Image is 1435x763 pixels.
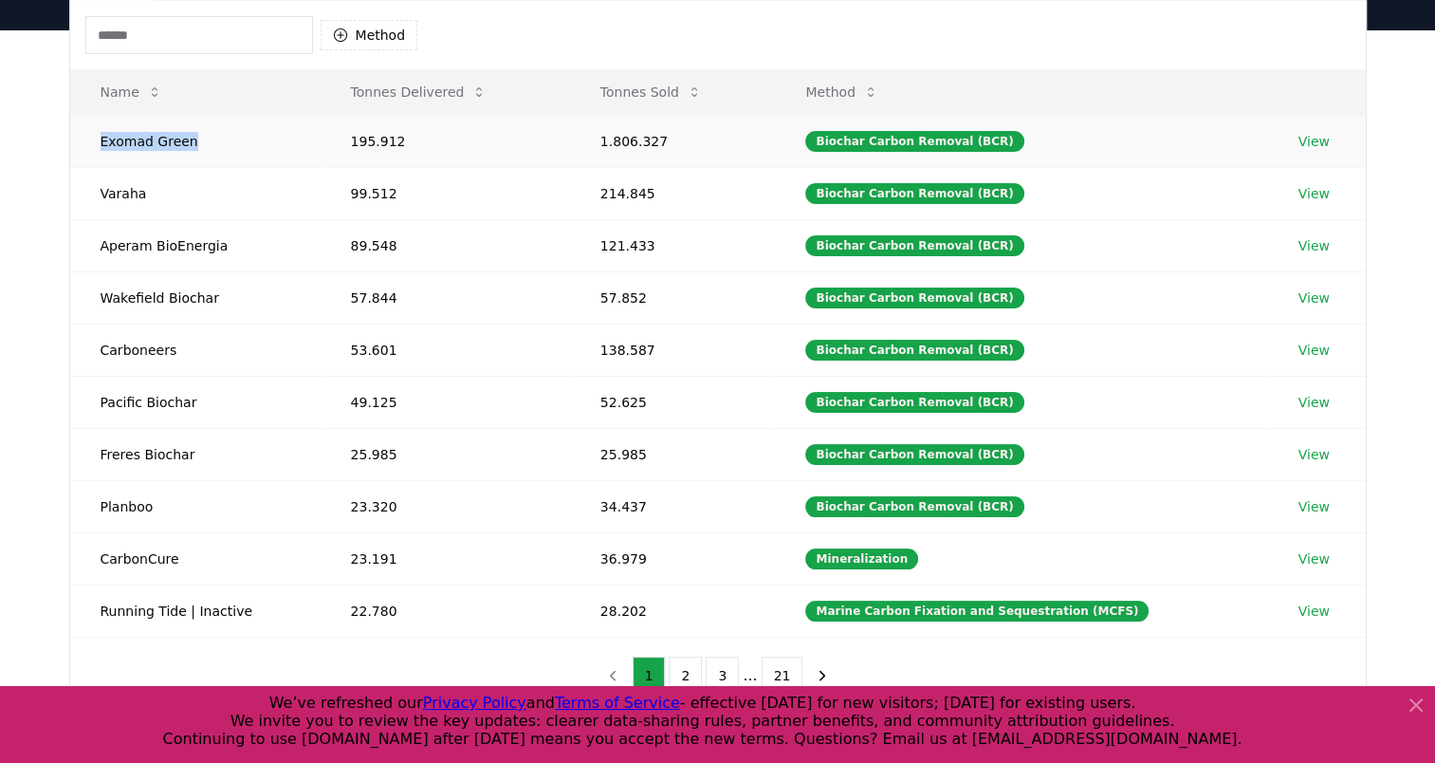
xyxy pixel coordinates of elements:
td: 28.202 [570,585,776,637]
td: 99.512 [321,167,570,219]
button: 1 [633,657,666,695]
td: 52.625 [570,376,776,428]
td: 25.985 [321,428,570,480]
a: View [1298,497,1330,516]
td: 57.844 [321,271,570,324]
button: 21 [762,657,803,695]
td: 23.191 [321,532,570,585]
button: Tonnes Sold [585,73,717,111]
div: Biochar Carbon Removal (BCR) [805,340,1023,361]
button: Tonnes Delivered [336,73,503,111]
button: 3 [706,657,739,695]
button: 2 [669,657,702,695]
a: View [1298,132,1330,151]
td: Running Tide | Inactive [70,585,321,637]
td: 36.979 [570,532,776,585]
td: 22.780 [321,585,570,637]
td: Carboneers [70,324,321,376]
a: View [1298,288,1330,307]
a: View [1298,393,1330,412]
div: Biochar Carbon Removal (BCR) [805,235,1023,256]
a: View [1298,184,1330,203]
td: Aperam BioEnergia [70,219,321,271]
td: 23.320 [321,480,570,532]
a: View [1298,549,1330,568]
td: 195.912 [321,115,570,167]
td: 25.985 [570,428,776,480]
button: next page [806,657,838,695]
td: CarbonCure [70,532,321,585]
div: Biochar Carbon Removal (BCR) [805,183,1023,204]
button: Name [85,73,177,111]
a: View [1298,602,1330,621]
a: View [1298,445,1330,464]
td: Varaha [70,167,321,219]
div: Biochar Carbon Removal (BCR) [805,496,1023,517]
div: Biochar Carbon Removal (BCR) [805,392,1023,413]
td: 138.587 [570,324,776,376]
td: Planboo [70,480,321,532]
div: Mineralization [805,549,918,569]
td: 57.852 [570,271,776,324]
td: 34.437 [570,480,776,532]
li: ... [743,664,757,687]
td: 1.806.327 [570,115,776,167]
a: View [1298,236,1330,255]
div: Biochar Carbon Removal (BCR) [805,288,1023,308]
td: 214.845 [570,167,776,219]
button: Method [790,73,893,111]
td: Pacific Biochar [70,376,321,428]
div: Biochar Carbon Removal (BCR) [805,131,1023,152]
td: Exomad Green [70,115,321,167]
td: 53.601 [321,324,570,376]
div: Biochar Carbon Removal (BCR) [805,444,1023,465]
td: 89.548 [321,219,570,271]
td: 49.125 [321,376,570,428]
button: Method [321,20,418,50]
div: Marine Carbon Fixation and Sequestration (MCFS) [805,601,1149,622]
a: View [1298,341,1330,360]
td: Wakefield Biochar [70,271,321,324]
td: Freres Biochar [70,428,321,480]
td: 121.433 [570,219,776,271]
